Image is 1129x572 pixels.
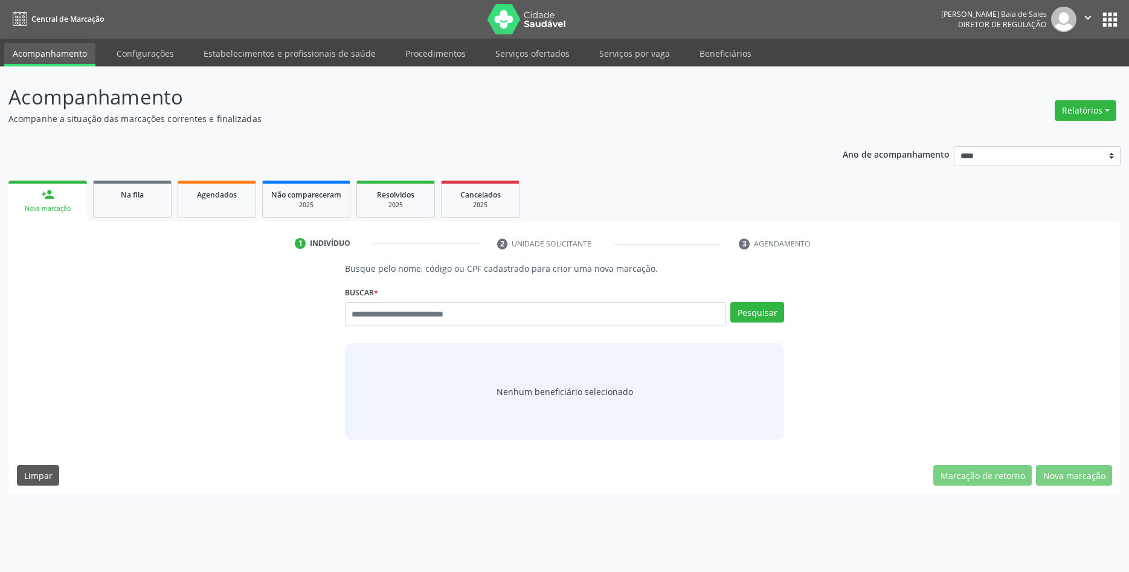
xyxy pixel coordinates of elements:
[397,43,474,64] a: Procedimentos
[450,201,510,210] div: 2025
[497,385,633,398] span: Nenhum beneficiário selecionado
[1099,9,1121,30] button: apps
[365,201,426,210] div: 2025
[1076,7,1099,32] button: 
[1081,11,1095,24] i: 
[295,238,306,249] div: 1
[345,283,378,302] label: Buscar
[121,190,144,200] span: Na fila
[31,14,104,24] span: Central de Marcação
[195,43,384,64] a: Estabelecimentos e profissionais de saúde
[1055,100,1116,121] button: Relatórios
[1036,465,1112,486] button: Nova marcação
[108,43,182,64] a: Configurações
[958,19,1047,30] span: Diretor de regulação
[4,43,95,66] a: Acompanhamento
[730,302,784,323] button: Pesquisar
[941,9,1047,19] div: [PERSON_NAME] Baia de Sales
[1051,7,1076,32] img: img
[271,201,341,210] div: 2025
[377,190,414,200] span: Resolvidos
[933,465,1032,486] button: Marcação de retorno
[460,190,501,200] span: Cancelados
[41,188,54,201] div: person_add
[487,43,578,64] a: Serviços ofertados
[691,43,760,64] a: Beneficiários
[591,43,678,64] a: Serviços por vaga
[271,190,341,200] span: Não compareceram
[8,9,104,29] a: Central de Marcação
[17,465,59,486] button: Limpar
[310,238,350,249] div: Indivíduo
[345,262,784,275] p: Busque pelo nome, código ou CPF cadastrado para criar uma nova marcação.
[8,82,787,112] p: Acompanhamento
[843,146,950,161] p: Ano de acompanhamento
[197,190,237,200] span: Agendados
[8,112,787,125] p: Acompanhe a situação das marcações correntes e finalizadas
[17,204,79,213] div: Nova marcação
